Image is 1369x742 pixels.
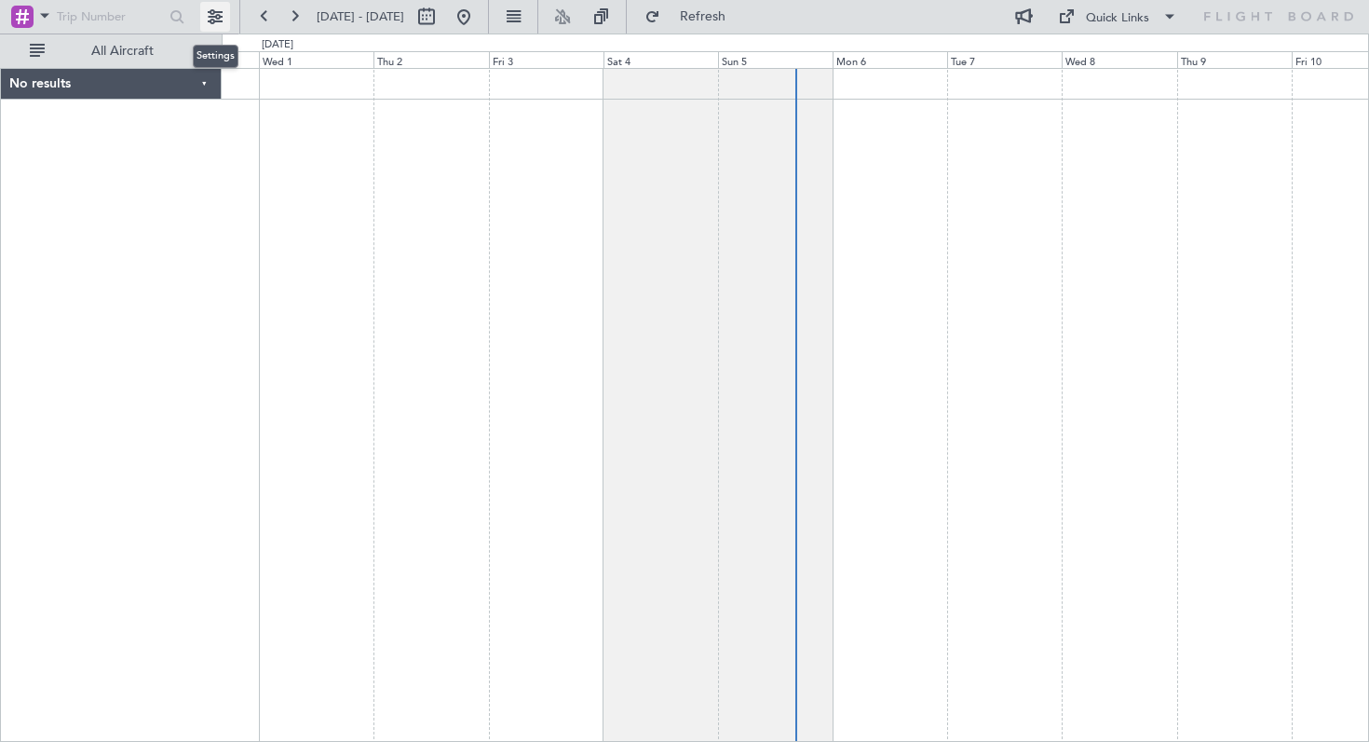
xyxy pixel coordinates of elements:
[262,37,293,53] div: [DATE]
[259,51,373,68] div: Wed 1
[489,51,603,68] div: Fri 3
[603,51,718,68] div: Sat 4
[664,10,742,23] span: Refresh
[1049,2,1186,32] button: Quick Links
[1062,51,1176,68] div: Wed 8
[718,51,833,68] div: Sun 5
[57,3,164,31] input: Trip Number
[833,51,947,68] div: Mon 6
[1177,51,1292,68] div: Thu 9
[1086,9,1149,28] div: Quick Links
[48,45,197,58] span: All Aircraft
[317,8,404,25] span: [DATE] - [DATE]
[373,51,488,68] div: Thu 2
[20,36,202,66] button: All Aircraft
[193,45,238,68] div: Settings
[636,2,748,32] button: Refresh
[947,51,1062,68] div: Tue 7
